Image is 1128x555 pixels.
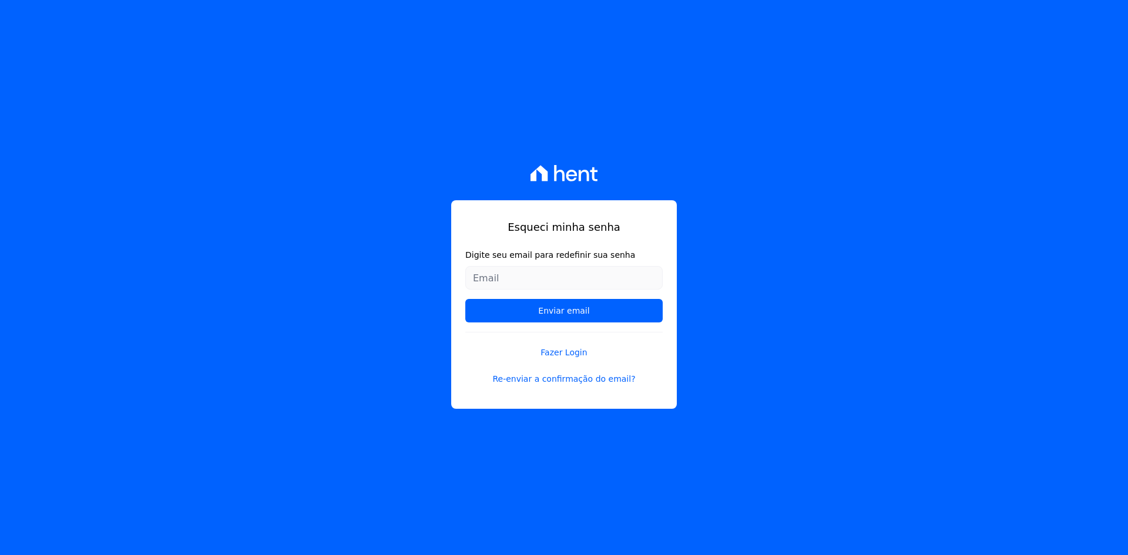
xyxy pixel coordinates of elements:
input: Email [465,266,663,290]
input: Enviar email [465,299,663,322]
a: Fazer Login [465,332,663,359]
h1: Esqueci minha senha [465,219,663,235]
label: Digite seu email para redefinir sua senha [465,249,663,261]
a: Re-enviar a confirmação do email? [465,373,663,385]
